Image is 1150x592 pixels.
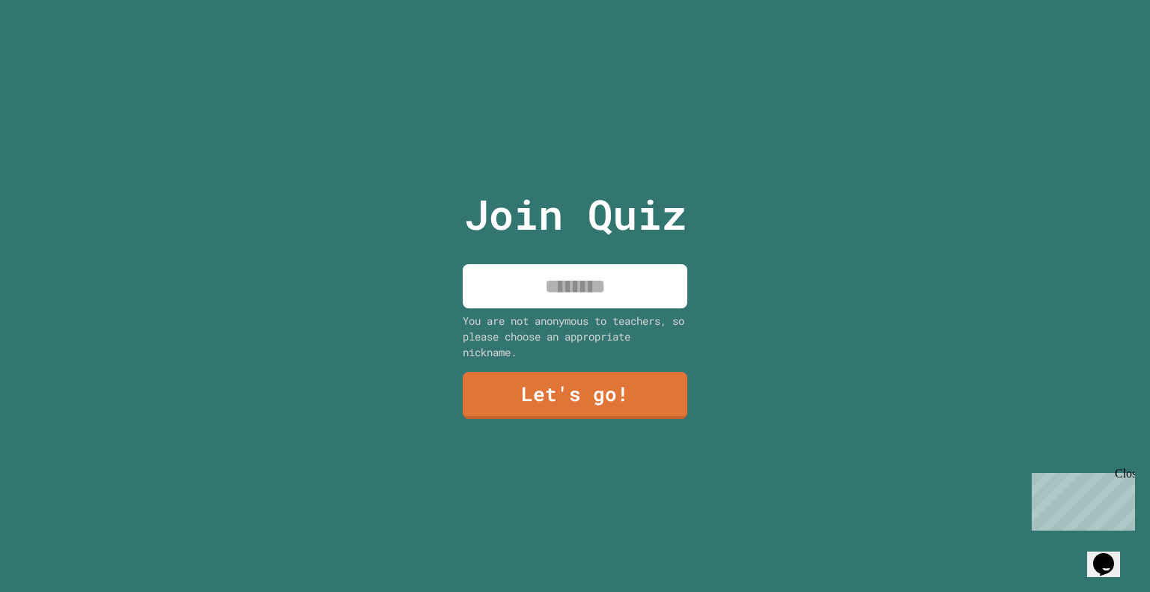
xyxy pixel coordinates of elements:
[1087,532,1135,577] iframe: chat widget
[1026,467,1135,531] iframe: chat widget
[463,372,687,419] a: Let's go!
[6,6,103,95] div: Chat with us now!Close
[463,313,687,360] div: You are not anonymous to teachers, so please choose an appropriate nickname.
[464,183,687,245] p: Join Quiz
